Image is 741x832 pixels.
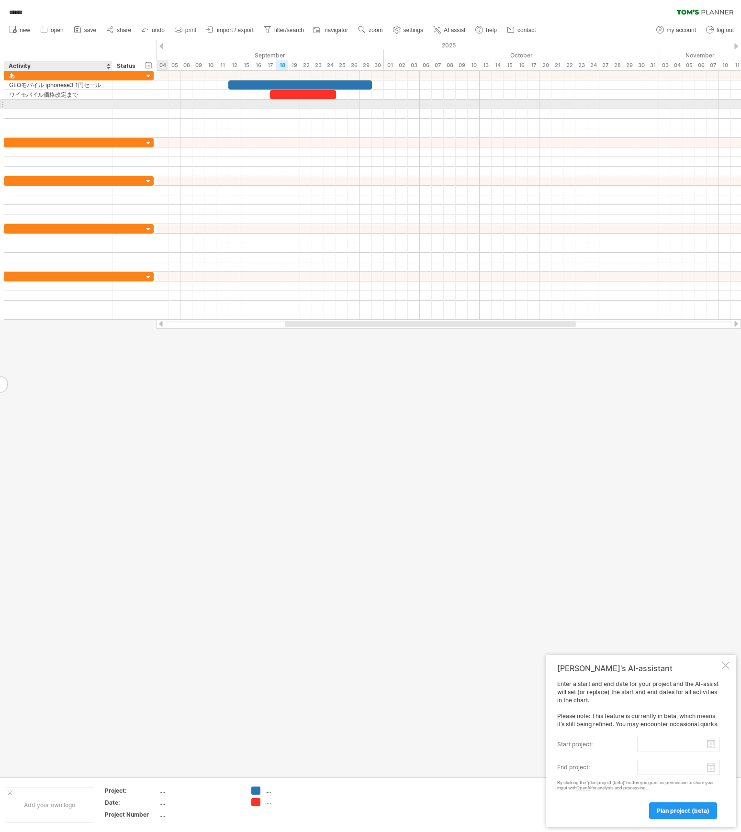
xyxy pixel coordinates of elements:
div: Thursday, 18 September 2025 [276,60,288,70]
div: Tuesday, 9 September 2025 [192,60,204,70]
div: Status [117,61,138,71]
div: あ [9,71,107,80]
div: Tuesday, 4 November 2025 [671,60,683,70]
a: help [473,24,500,36]
a: new [7,24,33,36]
div: Monday, 3 November 2025 [659,60,671,70]
div: Monday, 13 October 2025 [480,60,492,70]
div: Monday, 6 October 2025 [420,60,432,70]
span: print [185,27,196,34]
div: Friday, 10 October 2025 [468,60,480,70]
div: Wednesday, 5 November 2025 [683,60,695,70]
div: .... [265,787,317,795]
a: zoom [356,24,385,36]
div: Monday, 29 September 2025 [360,60,372,70]
div: Tuesday, 16 September 2025 [252,60,264,70]
span: navigator [325,27,348,34]
div: Thursday, 25 September 2025 [336,60,348,70]
span: settings [404,27,423,34]
div: .... [265,798,317,806]
div: Monday, 8 September 2025 [180,60,192,70]
div: Friday, 7 November 2025 [707,60,719,70]
div: Monday, 10 November 2025 [719,60,731,70]
div: Thursday, 16 October 2025 [516,60,528,70]
div: Monday, 20 October 2025 [539,60,551,70]
a: import / export [204,24,257,36]
div: Monday, 27 October 2025 [599,60,611,70]
span: plan project (beta) [657,807,709,814]
div: Project Number [105,810,157,819]
div: Wednesday, 1 October 2025 [384,60,396,70]
label: end project: [557,760,637,775]
span: zoom [369,27,382,34]
a: plan project (beta) [649,802,717,819]
a: my account [654,24,699,36]
div: Friday, 12 September 2025 [228,60,240,70]
a: AI assist [431,24,468,36]
div: GEOモバイル iphonese3 1円セール [9,80,107,90]
div: Friday, 26 September 2025 [348,60,360,70]
a: contact [505,24,539,36]
div: Tuesday, 23 September 2025 [312,60,324,70]
label: start project: [557,737,637,752]
div: .... [159,798,240,807]
div: Friday, 31 October 2025 [647,60,659,70]
div: Tuesday, 7 October 2025 [432,60,444,70]
span: contact [517,27,536,34]
div: Project: [105,787,157,795]
div: Friday, 17 October 2025 [528,60,539,70]
span: AI assist [444,27,465,34]
a: save [71,24,99,36]
div: .... [159,810,240,819]
div: Thursday, 6 November 2025 [695,60,707,70]
div: Thursday, 4 September 2025 [157,60,168,70]
div: Friday, 3 October 2025 [408,60,420,70]
span: my account [667,27,696,34]
div: Wednesday, 8 October 2025 [444,60,456,70]
span: import / export [217,27,254,34]
div: Thursday, 30 October 2025 [635,60,647,70]
div: Date: [105,798,157,807]
div: Friday, 24 October 2025 [587,60,599,70]
div: Wednesday, 24 September 2025 [324,60,336,70]
a: OpenAI [576,785,591,790]
span: undo [152,27,165,34]
div: Wednesday, 15 October 2025 [504,60,516,70]
div: Add your own logo [5,787,94,823]
span: help [486,27,497,34]
div: Enter a start and end date for your project and the AI-assist will set (or replace) the start and... [557,680,720,819]
div: Friday, 19 September 2025 [288,60,300,70]
div: ワイモバイル価格改定まで [9,90,107,99]
a: open [38,24,67,36]
div: .... [159,787,240,795]
div: Activity [9,61,107,71]
div: Wednesday, 29 October 2025 [623,60,635,70]
div: September 2025 [121,50,384,60]
a: print [172,24,199,36]
a: log out [704,24,737,36]
div: Tuesday, 14 October 2025 [492,60,504,70]
div: Thursday, 2 October 2025 [396,60,408,70]
span: log out [717,27,734,34]
div: Monday, 15 September 2025 [240,60,252,70]
div: Wednesday, 22 October 2025 [563,60,575,70]
a: settings [391,24,426,36]
a: share [104,24,134,36]
div: Tuesday, 30 September 2025 [372,60,384,70]
div: October 2025 [384,50,659,60]
div: Tuesday, 21 October 2025 [551,60,563,70]
div: Wednesday, 10 September 2025 [204,60,216,70]
div: Thursday, 23 October 2025 [575,60,587,70]
span: share [117,27,131,34]
span: new [20,27,30,34]
a: filter/search [261,24,307,36]
div: Tuesday, 28 October 2025 [611,60,623,70]
a: navigator [312,24,351,36]
div: Wednesday, 17 September 2025 [264,60,276,70]
div: Friday, 5 September 2025 [168,60,180,70]
div: Thursday, 11 September 2025 [216,60,228,70]
div: [PERSON_NAME]'s AI-assistant [557,663,720,673]
div: By clicking the 'plan project (beta)' button you grant us permission to share your input with for... [557,780,720,791]
span: filter/search [274,27,304,34]
span: save [84,27,96,34]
